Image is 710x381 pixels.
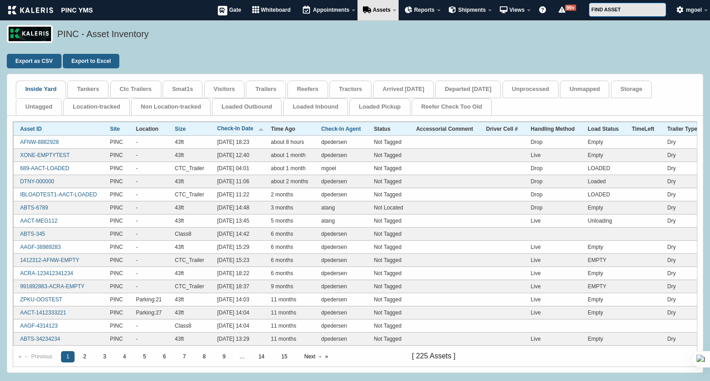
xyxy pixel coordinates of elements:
td: 43ft [168,241,211,254]
td: [DATE] 13:45 [211,214,264,228]
th: Sort by Check-In Date [211,122,264,135]
th: Trailer Type [661,122,704,135]
td: [DATE] 11:22 [211,188,264,201]
th: Sort by Site [103,122,129,135]
a: Check-In Agent [321,126,361,132]
span: Shipments [458,7,486,13]
a: ZPKU-OOSTEST [20,296,62,303]
td: 11 months [264,306,315,319]
td: dpedersen [315,319,367,332]
a: ABTS-34234234 [20,336,60,342]
td: Dry [661,306,704,319]
td: - [129,149,168,162]
td: Drop [524,201,581,214]
img: kaleris_pinc-9d9452ea2abe8761a8e09321c3823821456f7e8afc7303df8a03059e807e3f55.png [8,6,93,14]
td: Dry [661,241,704,254]
a: Check-In Date [217,125,254,132]
td: Dry [661,214,704,228]
td: PINC [103,267,129,280]
td: Empty [581,241,625,254]
td: dpedersen [315,149,367,162]
td: Not Tagged [367,306,410,319]
td: Empty [581,306,625,319]
td: 43ft [168,149,211,162]
td: - [129,162,168,175]
span: 1 [66,353,70,360]
a: 2 [78,351,92,362]
span: Reports [414,7,434,13]
td: Not Tagged [367,293,410,306]
td: Dry [661,293,704,306]
td: [DATE] 14:03 [211,293,264,306]
a: Non Location-tracked [141,103,201,110]
td: Not Tagged [367,149,410,162]
td: [DATE] 11:06 [211,175,264,188]
a: Tankers [77,86,99,92]
input: FIND ASSET [589,3,666,17]
td: LOADED [581,188,625,201]
td: atang [315,214,367,228]
td: Not Tagged [367,175,410,188]
a: Inside Yard [25,86,56,92]
a: AFNW-8882928 [20,139,59,145]
a: Ctc Trailers [120,86,152,92]
th: Sort by Asset ID [14,122,103,135]
td: Not Tagged [367,162,410,175]
td: Not Located [367,201,410,214]
td: - [129,228,168,241]
p: [ 225 Assets ] [412,351,697,361]
a: Trailers [255,86,276,92]
td: - [129,319,168,332]
td: 43ft [168,293,211,306]
td: PINC [103,332,129,345]
td: - [129,201,168,214]
td: Live [524,241,581,254]
td: Not Tagged [367,280,410,293]
td: Dry [661,188,704,201]
a: 5 [137,351,151,362]
td: Parking:21 [129,293,168,306]
td: 2 months [264,188,315,201]
a: Location-tracked [73,103,120,110]
th: Handling Method [524,122,581,135]
td: Empty [581,293,625,306]
td: [DATE] 14:42 [211,228,264,241]
a: 7 [177,351,191,362]
td: Dry [661,162,704,175]
td: EMPTY [581,253,625,267]
a: Loaded Outbound [221,103,272,110]
a: Site [110,126,120,132]
td: CTC_Trailer [168,280,211,293]
td: [DATE] 18:23 [211,136,264,149]
td: about 1 month [264,162,315,175]
td: Dry [661,332,704,345]
span: Views [509,7,525,13]
td: Live [524,332,581,345]
td: PINC [103,253,129,267]
td: [DATE] 12:40 [211,149,264,162]
span: Assets [373,7,390,13]
th: Time Ago [264,122,315,135]
td: Not Tagged [367,188,410,201]
td: [DATE] 13:29 [211,332,264,345]
td: [DATE] 18:22 [211,267,264,280]
td: Dry [661,280,704,293]
td: Dry [661,149,704,162]
td: [DATE] 18:37 [211,280,264,293]
td: dpedersen [315,253,367,267]
th: TimeLeft [625,122,661,135]
td: Not Tagged [367,267,410,280]
td: Not Tagged [367,253,410,267]
a: Export as CSV [7,54,61,68]
td: PINC [103,280,129,293]
td: Empty [581,149,625,162]
a: 8 [197,351,211,362]
td: - [129,136,168,149]
a: Untagged [25,103,52,110]
td: PINC [103,175,129,188]
td: [DATE] 14:48 [211,201,264,214]
span: Whiteboard [261,7,291,13]
a: Smat1s [172,86,193,92]
a: Loaded Inbound [293,103,339,110]
td: Dry [661,253,704,267]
